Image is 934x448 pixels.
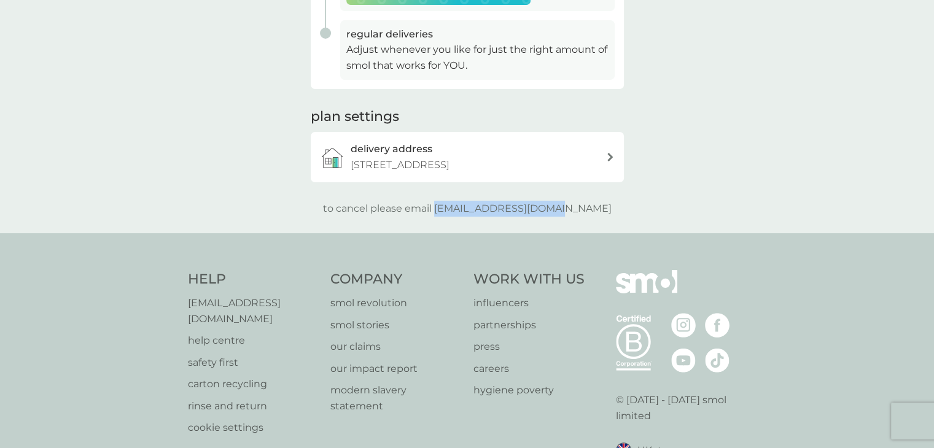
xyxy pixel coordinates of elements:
[330,361,461,377] a: our impact report
[188,420,319,436] a: cookie settings
[705,313,730,338] img: visit the smol Facebook page
[473,339,585,355] a: press
[473,361,585,377] a: careers
[330,295,461,311] a: smol revolution
[188,355,319,371] a: safety first
[616,392,747,423] p: © [DATE] - [DATE] smol limited
[330,317,461,333] a: smol stories
[330,382,461,414] a: modern slavery statement
[346,42,609,73] p: Adjust whenever you like for just the right amount of smol that works for YOU.
[188,376,319,392] a: carton recycling
[616,270,677,312] img: smol
[323,201,612,217] p: to cancel please email [EMAIL_ADDRESS][DOMAIN_NAME]
[671,348,696,373] img: visit the smol Youtube page
[188,295,319,326] a: [EMAIL_ADDRESS][DOMAIN_NAME]
[473,317,585,333] a: partnerships
[473,270,585,289] h4: Work With Us
[473,382,585,398] a: hygiene poverty
[705,348,730,373] img: visit the smol Tiktok page
[473,295,585,311] a: influencers
[188,270,319,289] h4: Help
[311,107,399,126] h2: plan settings
[311,132,624,182] a: delivery address[STREET_ADDRESS]
[346,26,609,42] h3: regular deliveries
[330,339,461,355] a: our claims
[671,313,696,338] img: visit the smol Instagram page
[330,270,461,289] h4: Company
[351,141,432,157] h3: delivery address
[188,333,319,349] a: help centre
[351,157,449,173] p: [STREET_ADDRESS]
[188,398,319,414] a: rinse and return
